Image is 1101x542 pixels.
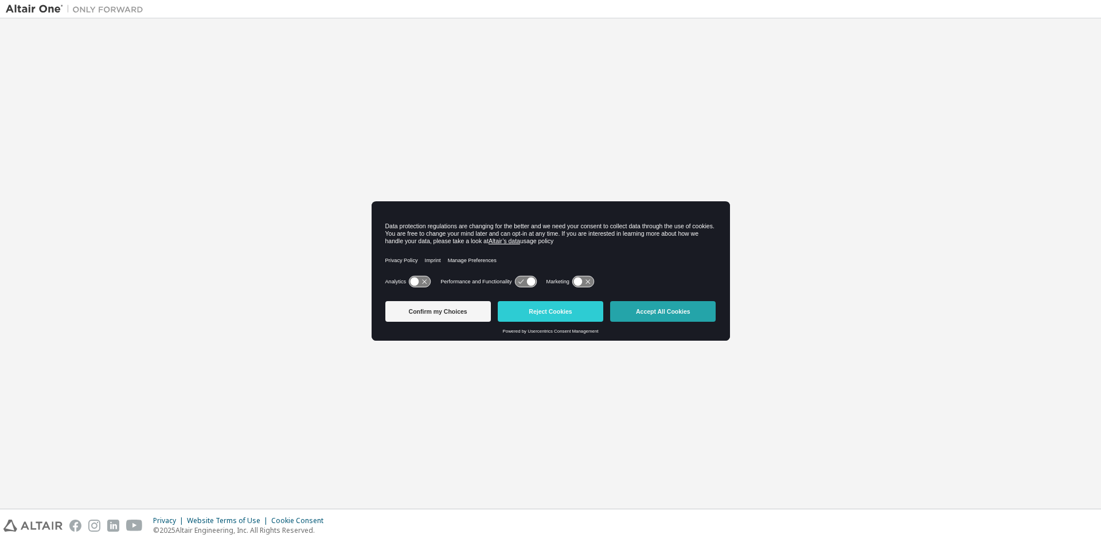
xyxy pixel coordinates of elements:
img: linkedin.svg [107,520,119,532]
p: © 2025 Altair Engineering, Inc. All Rights Reserved. [153,525,330,535]
div: Website Terms of Use [187,516,271,525]
img: altair_logo.svg [3,520,63,532]
div: Privacy [153,516,187,525]
img: Altair One [6,3,149,15]
img: facebook.svg [69,520,81,532]
div: Cookie Consent [271,516,330,525]
img: instagram.svg [88,520,100,532]
img: youtube.svg [126,520,143,532]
